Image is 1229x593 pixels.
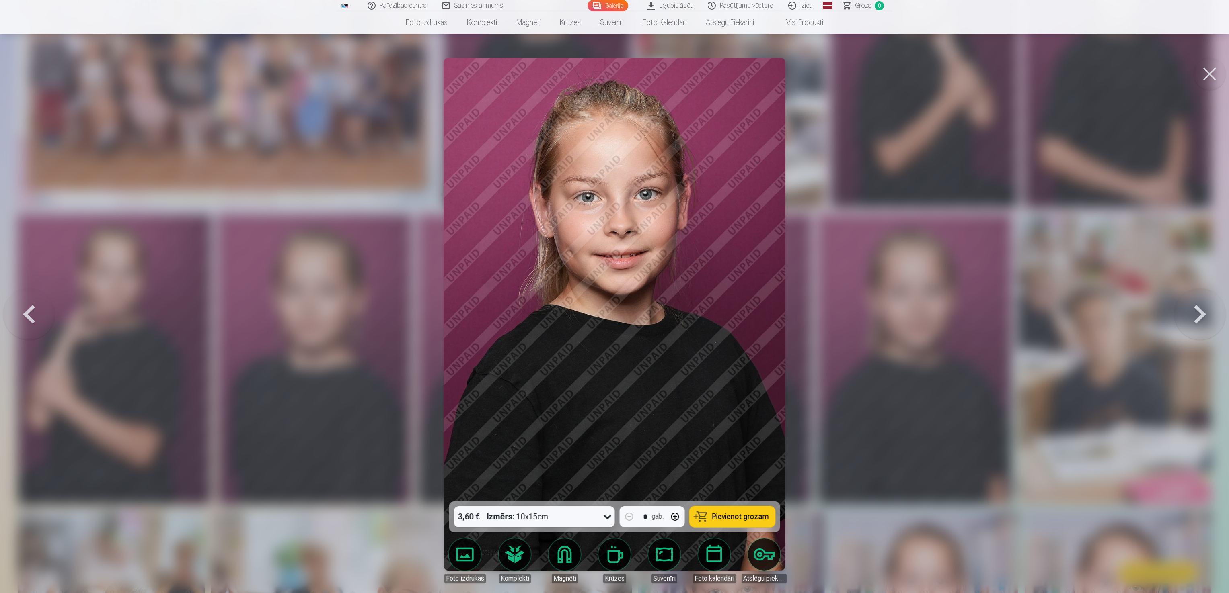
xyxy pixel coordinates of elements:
[693,574,736,583] div: Foto kalendāri
[340,3,349,8] img: /fa1
[487,506,549,527] div: 10x15cm
[855,1,871,10] span: Grozs
[492,538,537,583] a: Komplekti
[590,11,633,34] a: Suvenīri
[396,11,457,34] a: Foto izdrukas
[633,11,696,34] a: Foto kalendāri
[603,574,626,583] div: Krūzes
[487,511,515,522] strong: Izmērs :
[550,11,590,34] a: Krūzes
[499,574,531,583] div: Komplekti
[764,11,833,34] a: Visi produkti
[690,506,775,527] button: Pievienot grozam
[742,574,787,583] div: Atslēgu piekariņi
[692,538,737,583] a: Foto kalendāri
[454,506,484,527] div: 3,60 €
[457,11,507,34] a: Komplekti
[552,574,578,583] div: Magnēti
[444,574,486,583] div: Foto izdrukas
[712,513,769,520] span: Pievienot grozam
[875,1,884,10] span: 0
[642,538,687,583] a: Suvenīri
[652,512,664,521] div: gab.
[542,538,587,583] a: Magnēti
[742,538,787,583] a: Atslēgu piekariņi
[651,574,677,583] div: Suvenīri
[507,11,550,34] a: Magnēti
[696,11,764,34] a: Atslēgu piekariņi
[592,538,637,583] a: Krūzes
[442,538,487,583] a: Foto izdrukas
